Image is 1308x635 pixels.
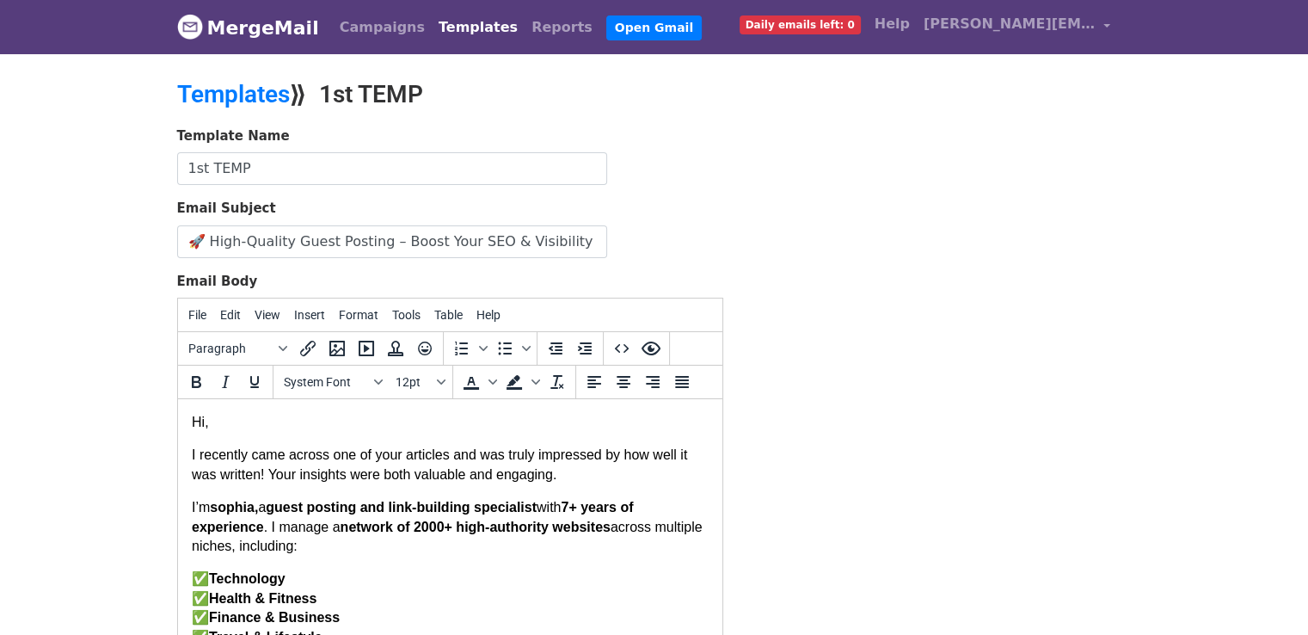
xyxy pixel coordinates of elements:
span: Insert [294,308,325,322]
span: Paragraph [188,342,273,355]
a: Templates [177,80,290,108]
span: Format [339,308,378,322]
a: Campaigns [333,10,432,45]
a: [PERSON_NAME][EMAIL_ADDRESS][DOMAIN_NAME] [917,7,1118,47]
a: Open Gmail [606,15,702,40]
button: Clear formatting [543,367,572,397]
a: Templates [432,10,525,45]
button: Justify [667,367,697,397]
button: Blocks [181,334,293,363]
div: Background color [500,367,543,397]
button: Decrease indent [541,334,570,363]
img: MergeMail logo [177,14,203,40]
button: Preview [636,334,666,363]
span: Tools [392,308,421,322]
span: Help [476,308,500,322]
a: MergeMail [177,9,319,46]
label: Email Body [177,272,258,292]
button: Insert template [381,334,410,363]
a: Reports [525,10,599,45]
div: Bullet list [490,334,533,363]
button: Align left [580,367,609,397]
label: Template Name [177,126,290,146]
iframe: Chat Widget [1222,552,1308,635]
button: Source code [607,334,636,363]
div: Text color [457,367,500,397]
button: Italic [211,367,240,397]
button: Align right [638,367,667,397]
span: 12pt [396,375,433,389]
span: Daily emails left: 0 [740,15,861,34]
span: File [188,308,206,322]
button: Insert/edit link [293,334,322,363]
span: Edit [220,308,241,322]
h2: ⟫ 1st TEMP [177,80,805,109]
button: Insert/edit image [322,334,352,363]
span: View [255,308,280,322]
a: Help [868,7,917,41]
div: Numbered list [447,334,490,363]
span: System Font [284,375,368,389]
button: Emoticons [410,334,439,363]
button: Align center [609,367,638,397]
button: Insert/edit media [352,334,381,363]
button: Bold [181,367,211,397]
label: Email Subject [177,199,276,219]
button: Increase indent [570,334,599,363]
button: Fonts [277,367,389,397]
button: Font sizes [389,367,449,397]
button: Underline [240,367,269,397]
a: Daily emails left: 0 [733,7,868,41]
span: [PERSON_NAME][EMAIL_ADDRESS][DOMAIN_NAME] [924,14,1096,34]
span: Table [434,308,463,322]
